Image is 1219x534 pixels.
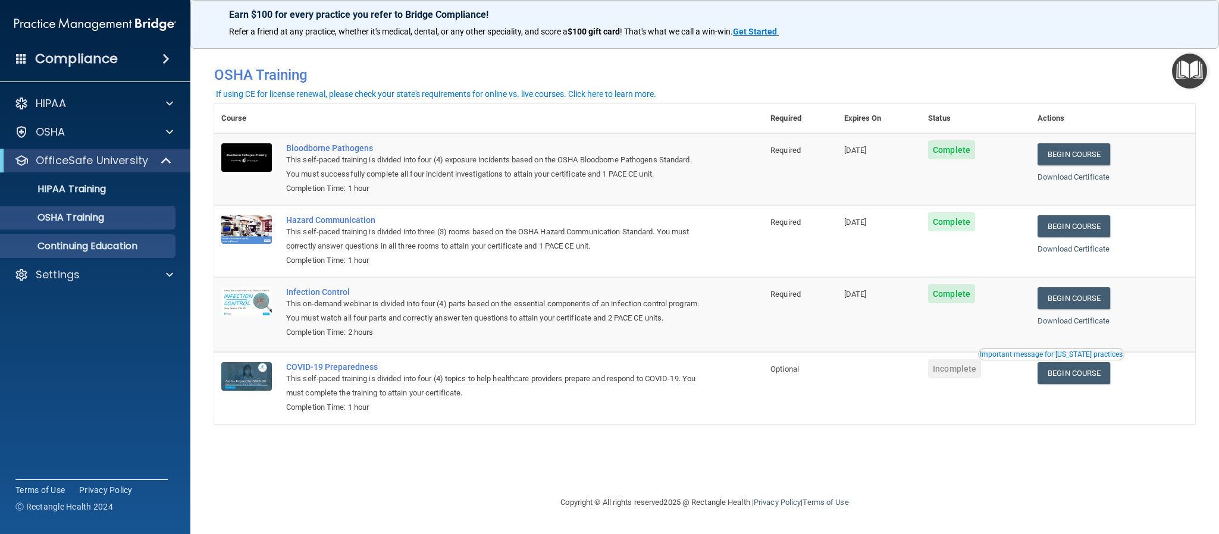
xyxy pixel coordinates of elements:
a: COVID-19 Preparedness [286,362,704,372]
h4: Compliance [35,51,118,67]
span: Complete [928,212,975,231]
div: If using CE for license renewal, please check your state's requirements for online vs. live cours... [216,90,656,98]
th: Expires On [837,104,922,133]
a: Begin Course [1038,362,1110,384]
a: Begin Course [1038,287,1110,309]
p: Settings [36,268,80,282]
a: Bloodborne Pathogens [286,143,704,153]
div: This self-paced training is divided into four (4) topics to help healthcare providers prepare and... [286,372,704,400]
div: Completion Time: 1 hour [286,400,704,414]
a: Get Started [733,27,779,36]
div: Important message for [US_STATE] practices [980,351,1123,358]
th: Required [763,104,836,133]
p: Earn $100 for every practice you refer to Bridge Compliance! [229,9,1180,20]
p: OSHA Training [8,212,104,224]
div: Completion Time: 1 hour [286,181,704,196]
span: Required [770,290,801,299]
span: Refer a friend at any practice, whether it's medical, dental, or any other speciality, and score a [229,27,568,36]
a: Privacy Policy [79,484,133,496]
span: [DATE] [844,218,867,227]
span: Complete [928,284,975,303]
a: Settings [14,268,173,282]
span: Complete [928,140,975,159]
span: [DATE] [844,290,867,299]
a: Privacy Policy [754,498,801,507]
th: Course [214,104,279,133]
a: Begin Course [1038,143,1110,165]
span: Required [770,218,801,227]
th: Status [921,104,1030,133]
button: If using CE for license renewal, please check your state's requirements for online vs. live cours... [214,88,658,100]
button: Open Resource Center [1172,54,1207,89]
a: OfficeSafe University [14,153,173,168]
p: Continuing Education [8,240,170,252]
button: Read this if you are a dental practitioner in the state of CA [978,348,1124,360]
a: Begin Course [1038,215,1110,237]
a: Terms of Use [15,484,65,496]
p: HIPAA Training [8,183,106,195]
p: HIPAA [36,96,66,111]
div: Completion Time: 2 hours [286,325,704,340]
div: Copyright © All rights reserved 2025 @ Rectangle Health | | [488,483,922,522]
div: Completion Time: 1 hour [286,253,704,268]
div: This self-paced training is divided into four (4) exposure incidents based on the OSHA Bloodborne... [286,153,704,181]
a: HIPAA [14,96,173,111]
strong: Get Started [733,27,777,36]
a: Download Certificate [1038,316,1110,325]
div: This self-paced training is divided into three (3) rooms based on the OSHA Hazard Communication S... [286,225,704,253]
a: Hazard Communication [286,215,704,225]
a: OSHA [14,125,173,139]
a: Terms of Use [803,498,848,507]
img: PMB logo [14,12,176,36]
span: Incomplete [928,359,981,378]
h4: OSHA Training [214,67,1195,83]
p: OSHA [36,125,65,139]
a: Infection Control [286,287,704,297]
span: [DATE] [844,146,867,155]
span: Ⓒ Rectangle Health 2024 [15,501,113,513]
div: This on-demand webinar is divided into four (4) parts based on the essential components of an inf... [286,297,704,325]
a: Download Certificate [1038,244,1110,253]
a: Download Certificate [1038,172,1110,181]
th: Actions [1030,104,1195,133]
span: Optional [770,365,799,373]
span: ! That's what we call a win-win. [620,27,733,36]
strong: $100 gift card [568,27,620,36]
p: OfficeSafe University [36,153,148,168]
span: Required [770,146,801,155]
